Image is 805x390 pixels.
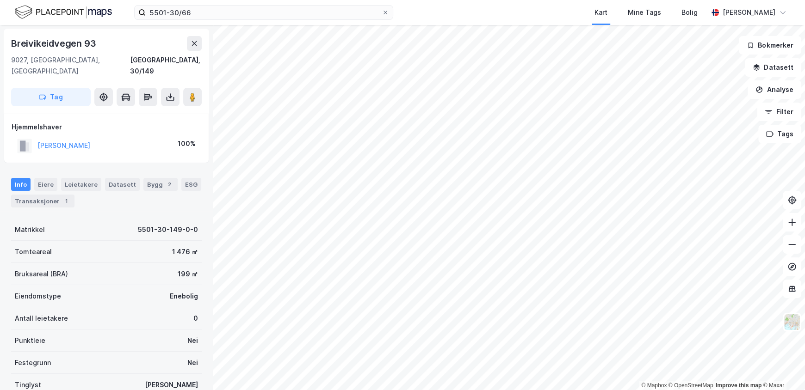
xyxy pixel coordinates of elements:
[15,291,61,302] div: Eiendomstype
[61,178,101,191] div: Leietakere
[759,346,805,390] iframe: Chat Widget
[11,195,74,207] div: Transaksjoner
[681,7,698,18] div: Bolig
[15,357,51,368] div: Festegrunn
[15,335,45,346] div: Punktleie
[15,224,45,235] div: Matrikkel
[146,6,382,19] input: Søk på adresse, matrikkel, gårdeiere, leietakere eller personer
[594,7,607,18] div: Kart
[187,357,198,368] div: Nei
[783,313,801,331] img: Z
[138,224,198,235] div: 5501-30-149-0-0
[641,382,667,389] a: Mapbox
[11,88,91,106] button: Tag
[669,382,713,389] a: OpenStreetMap
[165,180,174,189] div: 2
[759,346,805,390] div: Kontrollprogram for chat
[187,335,198,346] div: Nei
[757,103,801,121] button: Filter
[105,178,140,191] div: Datasett
[748,80,801,99] button: Analyse
[143,178,178,191] div: Bygg
[15,268,68,280] div: Bruksareal (BRA)
[628,7,661,18] div: Mine Tags
[170,291,198,302] div: Enebolig
[181,178,201,191] div: ESG
[745,58,801,77] button: Datasett
[172,246,198,257] div: 1 476 ㎡
[12,122,201,133] div: Hjemmelshaver
[178,138,196,149] div: 100%
[739,36,801,55] button: Bokmerker
[716,382,762,389] a: Improve this map
[11,178,31,191] div: Info
[130,55,202,77] div: [GEOGRAPHIC_DATA], 30/149
[62,196,71,206] div: 1
[15,313,68,324] div: Antall leietakere
[11,55,130,77] div: 9027, [GEOGRAPHIC_DATA], [GEOGRAPHIC_DATA]
[15,4,112,20] img: logo.f888ab2527a4732fd821a326f86c7f29.svg
[15,246,52,257] div: Tomteareal
[193,313,198,324] div: 0
[723,7,775,18] div: [PERSON_NAME]
[34,178,57,191] div: Eiere
[758,125,801,143] button: Tags
[11,36,98,51] div: Breivikeidvegen 93
[178,268,198,280] div: 199 ㎡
